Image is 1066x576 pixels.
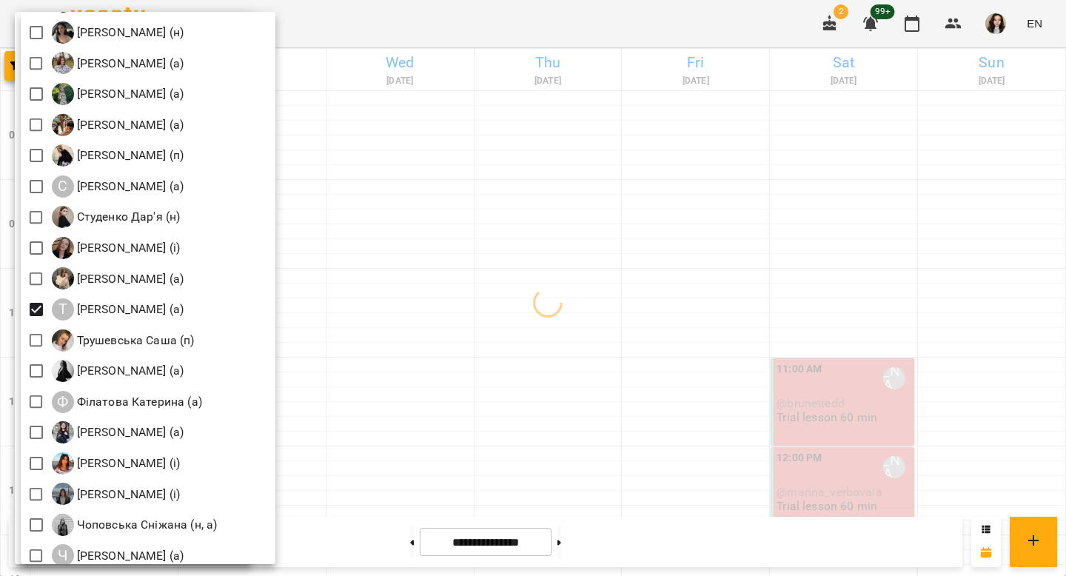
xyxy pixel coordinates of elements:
p: [PERSON_NAME] (а) [74,362,184,380]
p: [PERSON_NAME] (а) [74,178,184,195]
img: Р [52,83,74,105]
a: Т [PERSON_NAME] (а) [52,298,184,321]
a: С [PERSON_NAME] (а) [52,175,184,198]
img: Ч [52,514,74,536]
div: Суліковська Катерина Петрівна (і) [52,237,181,259]
div: Ч [52,544,74,566]
div: Тиндик-Павлова Іванна Марʼянівна (а) [52,267,184,289]
p: Філатова Катерина (а) [74,393,202,411]
img: Ч [52,483,74,505]
a: С [PERSON_NAME] (п) [52,144,184,167]
a: Р [PERSON_NAME] (а) [52,83,184,105]
img: Ф [52,360,74,382]
div: Ряба Надія Федорівна (а) [52,83,184,105]
div: С [52,175,74,198]
img: Т [52,329,74,352]
p: Студенко Дар'я (н) [74,208,181,226]
a: С Студенко Дар'я (н) [52,206,181,228]
a: Ц [PERSON_NAME] (і) [52,452,181,475]
div: Стецюк Ілона (а) [52,175,184,198]
a: Ч [PERSON_NAME] (і) [52,483,181,505]
a: Т Трушевська Саша (п) [52,329,195,352]
p: [PERSON_NAME] (а) [74,547,184,565]
div: Романишин Юлія (а) [52,52,184,74]
p: [PERSON_NAME] (а) [74,301,184,318]
img: Р [52,21,74,44]
p: [PERSON_NAME] (і) [74,455,181,472]
div: Семенюк Таїсія Олександрівна (а) [52,114,184,136]
div: Ф [52,391,74,413]
img: С [52,206,74,228]
a: Ч Чоповська Сніжана (н, а) [52,514,218,536]
div: Філатова Катерина (а) [52,391,202,413]
img: С [52,114,74,136]
img: С [52,144,74,167]
a: Х [PERSON_NAME] (а) [52,421,184,443]
p: [PERSON_NAME] (н) [74,24,184,41]
div: Студенко Дар'я (н) [52,206,181,228]
a: Р [PERSON_NAME] (а) [52,52,184,74]
p: [PERSON_NAME] (п) [74,147,184,164]
a: Ч [PERSON_NAME] (а) [52,544,184,566]
a: Р [PERSON_NAME] (н) [52,21,184,44]
div: Хижняк Марія Сергіївна (а) [52,421,184,443]
div: Трушевська Саша (п) [52,329,195,352]
div: Софія Рачинська (п) [52,144,184,167]
div: Чоповська Сніжана (н, а) [52,514,218,536]
p: [PERSON_NAME] (і) [74,239,181,257]
a: С [PERSON_NAME] (і) [52,237,181,259]
div: Фрунзе Валентина Сергіївна (а) [52,360,184,382]
img: Х [52,421,74,443]
img: Ц [52,452,74,475]
a: Т [PERSON_NAME] (а) [52,267,184,289]
div: Т [52,298,74,321]
div: Циганова Єлизавета (і) [52,452,181,475]
a: С [PERSON_NAME] (а) [52,114,184,136]
a: Ф Філатова Катерина (а) [52,391,202,413]
img: С [52,237,74,259]
a: Ф [PERSON_NAME] (а) [52,360,184,382]
p: Чоповська Сніжана (н, а) [74,516,218,534]
p: [PERSON_NAME] (а) [74,116,184,134]
p: [PERSON_NAME] (а) [74,85,184,103]
p: [PERSON_NAME] (а) [74,55,184,73]
p: [PERSON_NAME] (а) [74,423,184,441]
div: Черниш Ніколь (і) [52,483,181,505]
p: [PERSON_NAME] (і) [74,486,181,503]
img: Т [52,267,74,289]
img: Р [52,52,74,74]
div: Чорней Крістіна (а) [52,544,184,566]
p: Трушевська Саша (п) [74,332,195,349]
p: [PERSON_NAME] (а) [74,270,184,288]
